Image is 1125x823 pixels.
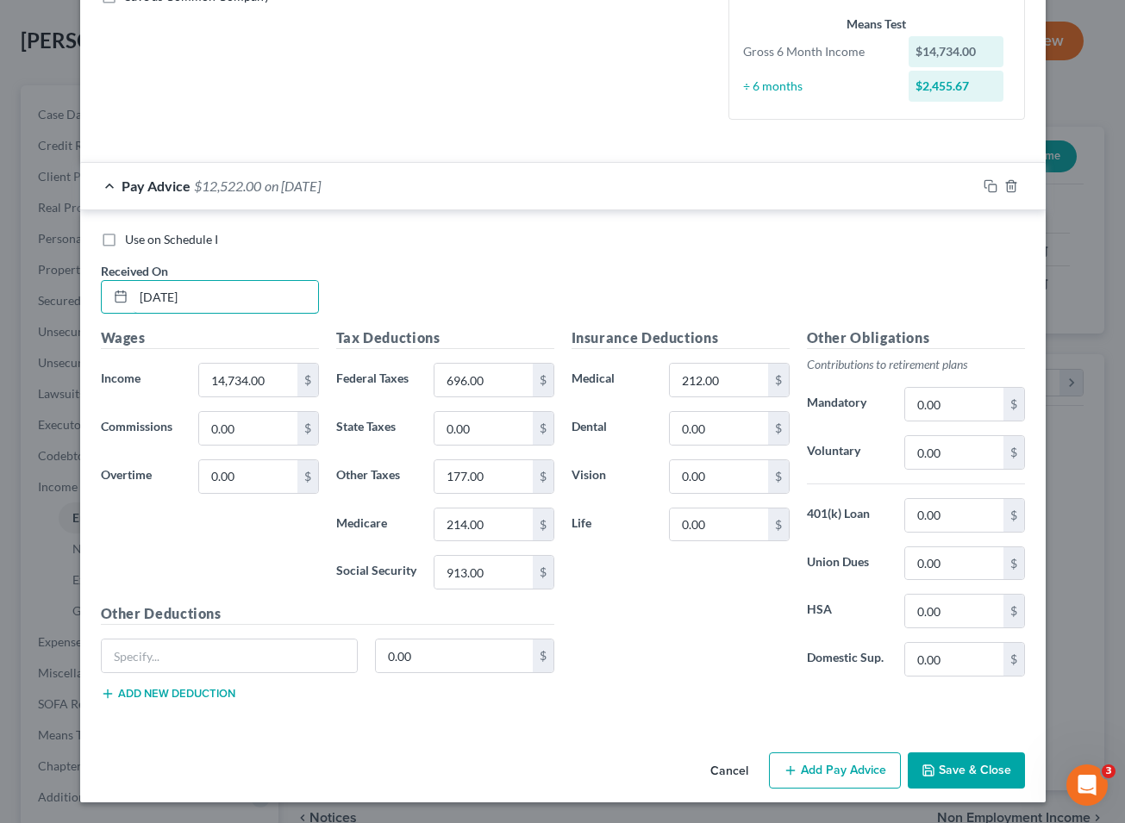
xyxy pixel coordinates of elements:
input: 0.00 [434,364,532,396]
div: $ [768,412,789,445]
p: Contributions to retirement plans [807,356,1025,373]
h5: Other Obligations [807,327,1025,349]
label: Commissions [92,411,191,446]
label: State Taxes [328,411,426,446]
input: 0.00 [905,595,1003,627]
span: Received On [101,264,168,278]
input: 0.00 [670,508,767,541]
input: 0.00 [434,508,532,541]
label: Medicare [328,508,426,542]
h5: Insurance Deductions [572,327,790,349]
div: $ [768,508,789,541]
input: 0.00 [905,436,1003,469]
button: Add Pay Advice [769,752,901,789]
label: HSA [798,594,897,628]
div: ÷ 6 months [734,78,901,95]
input: 0.00 [670,412,767,445]
input: 0.00 [376,639,533,672]
label: Vision [563,459,661,494]
span: Income [101,371,141,385]
input: 0.00 [905,388,1003,421]
span: $12,522.00 [194,178,261,194]
div: $ [297,412,318,445]
button: Save & Close [908,752,1025,789]
input: 0.00 [905,547,1003,580]
label: Social Security [328,555,426,589]
label: Federal Taxes [328,363,426,397]
div: $ [768,460,789,493]
label: Domestic Sup. [798,642,897,676]
div: $ [1003,547,1024,580]
label: Other Taxes [328,459,426,494]
input: 0.00 [434,412,532,445]
input: 0.00 [670,460,767,493]
div: $ [1003,595,1024,627]
iframe: Intercom live chat [1066,764,1108,806]
label: Medical [563,363,661,397]
input: 0.00 [199,412,297,445]
div: $ [533,412,553,445]
div: $2,455.67 [909,71,1003,102]
label: Overtime [92,459,191,494]
input: 0.00 [434,556,532,589]
div: $14,734.00 [909,36,1003,67]
div: $ [1003,499,1024,532]
div: $ [533,460,553,493]
label: Dental [563,411,661,446]
input: 0.00 [199,460,297,493]
div: Gross 6 Month Income [734,43,901,60]
div: $ [1003,388,1024,421]
div: $ [1003,643,1024,676]
button: Add new deduction [101,687,235,701]
div: $ [297,460,318,493]
div: $ [297,364,318,396]
input: 0.00 [199,364,297,396]
span: on [DATE] [265,178,321,194]
button: Cancel [697,754,762,789]
label: Life [563,508,661,542]
div: $ [533,556,553,589]
div: $ [533,639,553,672]
label: Union Dues [798,546,897,581]
h5: Other Deductions [101,603,554,625]
div: $ [1003,436,1024,469]
span: Use on Schedule I [125,232,218,246]
div: $ [533,508,553,541]
div: $ [533,364,553,396]
label: Mandatory [798,387,897,421]
span: Pay Advice [122,178,191,194]
h5: Wages [101,327,319,349]
label: 401(k) Loan [798,498,897,533]
input: 0.00 [670,364,767,396]
input: 0.00 [905,643,1003,676]
span: 3 [1102,764,1116,778]
h5: Tax Deductions [336,327,554,349]
label: Voluntary [798,435,897,470]
div: Means Test [743,16,1010,33]
input: Specify... [102,639,358,672]
input: 0.00 [434,460,532,493]
input: 0.00 [905,499,1003,532]
input: MM/DD/YYYY [134,281,318,314]
div: $ [768,364,789,396]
